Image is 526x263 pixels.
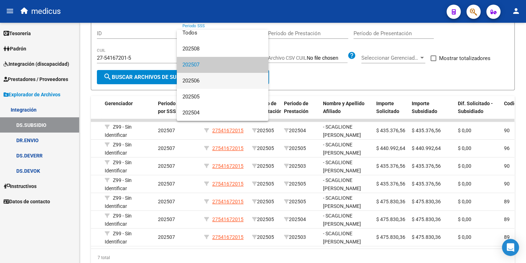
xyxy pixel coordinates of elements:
[502,239,519,256] div: Open Intercom Messenger
[182,25,263,41] span: Todos
[182,89,263,105] span: 202505
[182,105,263,121] span: 202504
[182,41,263,57] span: 202508
[182,57,263,73] span: 202507
[182,73,263,89] span: 202506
